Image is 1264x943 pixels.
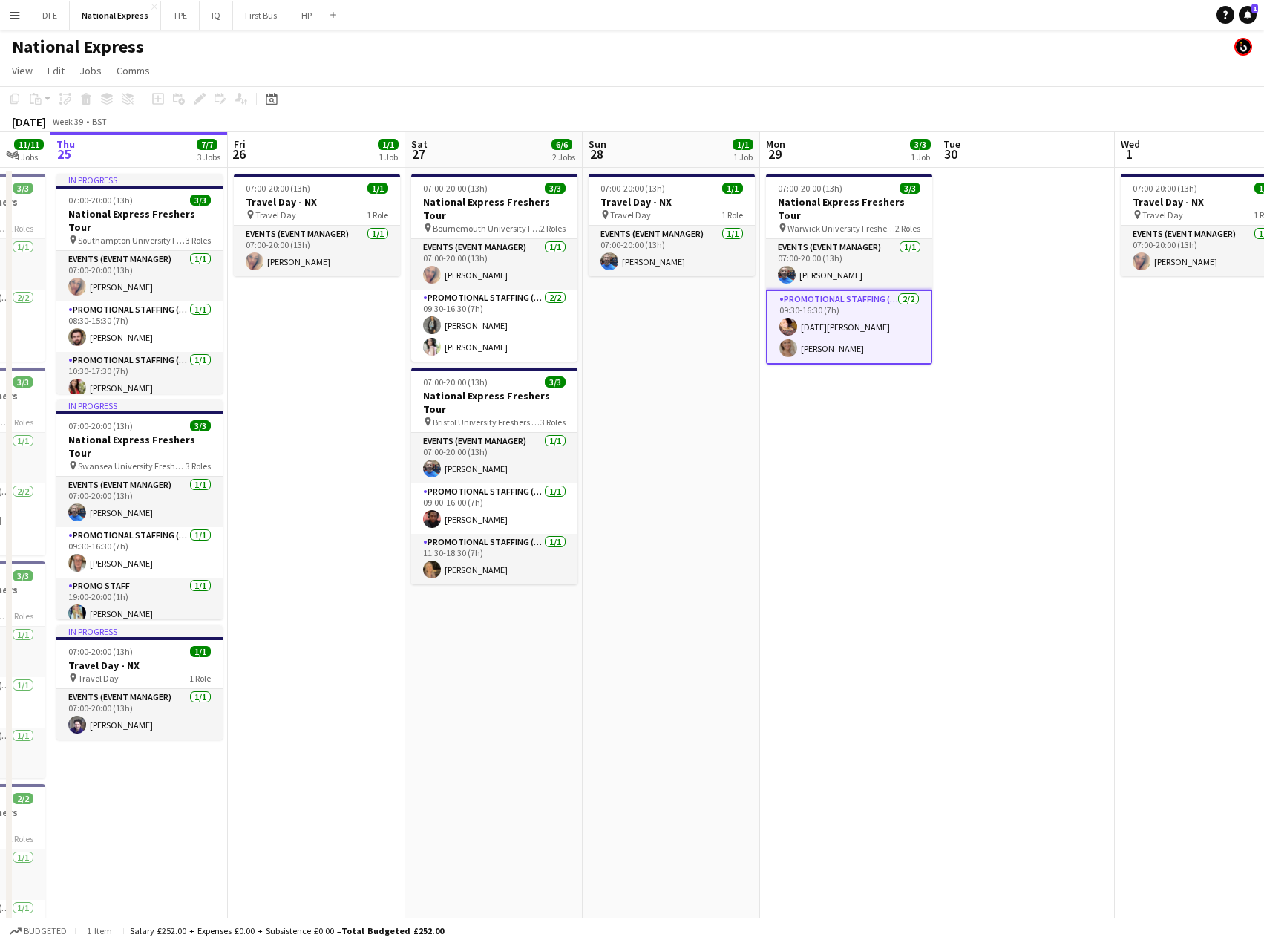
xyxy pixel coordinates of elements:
span: Mon [766,137,785,151]
app-card-role: Promotional Staffing (Brand Ambassadors)1/109:30-16:30 (7h)[PERSON_NAME] [56,527,223,578]
h3: National Express Freshers Tour [411,195,577,222]
app-job-card: 07:00-20:00 (13h)1/1Travel Day - NX Travel Day1 RoleEvents (Event Manager)1/107:00-20:00 (13h)[PE... [589,174,755,276]
div: 1 Job [911,151,930,163]
span: 3 Roles [8,610,33,621]
span: 1/1 [367,183,388,194]
span: 1/1 [190,646,211,657]
button: TPE [161,1,200,30]
span: Comms [117,64,150,77]
div: 07:00-20:00 (13h)3/3National Express Freshers Tour Warwick University Freshers Fair2 RolesEvents ... [766,174,932,365]
span: 1 Role [367,209,388,221]
span: 27 [409,146,428,163]
h3: National Express Freshers Tour [56,433,223,460]
span: 3/3 [910,139,931,150]
h3: National Express Freshers Tour [411,389,577,416]
app-card-role: Promotional Staffing (Brand Ambassadors)1/109:00-16:00 (7h)[PERSON_NAME] [411,483,577,534]
span: 30 [941,146,960,163]
a: View [6,61,39,80]
span: 2/2 [13,793,33,804]
app-card-role: Events (Event Manager)1/107:00-20:00 (13h)[PERSON_NAME] [766,239,932,290]
span: 7/7 [197,139,217,150]
app-card-role: Events (Event Manager)1/107:00-20:00 (13h)[PERSON_NAME] [56,689,223,740]
app-job-card: In progress07:00-20:00 (13h)3/3National Express Freshers Tour Swansea University Freshers Fair3 R... [56,399,223,619]
h3: National Express Freshers Tour [56,207,223,234]
span: 2 Roles [8,417,33,428]
span: Warwick University Freshers Fair [787,223,895,234]
div: 3 Jobs [197,151,220,163]
span: 26 [232,146,246,163]
button: First Bus [233,1,289,30]
span: 1/1 [722,183,743,194]
span: 11/11 [14,139,44,150]
span: 07:00-20:00 (13h) [778,183,842,194]
span: 1 Role [189,673,211,684]
span: Total Budgeted £252.00 [341,925,444,936]
span: 29 [764,146,785,163]
app-card-role: Events (Event Manager)1/107:00-20:00 (13h)[PERSON_NAME] [411,433,577,483]
span: 3/3 [545,183,566,194]
span: 07:00-20:00 (13h) [246,183,310,194]
span: 2 Roles [895,223,920,234]
app-card-role: Promo Staff1/119:00-20:00 (1h)[PERSON_NAME] [56,578,223,628]
span: 2 Roles [540,223,566,234]
app-card-role: Promotional Staffing (Brand Ambassadors)1/108:30-15:30 (7h)[PERSON_NAME] [56,301,223,352]
span: View [12,64,33,77]
span: 1 [1251,4,1258,13]
h3: National Express Freshers Tour [766,195,932,222]
div: In progress [56,625,223,637]
span: Week 39 [49,116,86,127]
span: 3/3 [13,570,33,581]
span: 1/1 [733,139,753,150]
span: 1 item [82,925,117,936]
span: Travel Day [1142,209,1183,221]
div: [DATE] [12,114,46,129]
span: 3/3 [545,376,566,388]
span: 3/3 [13,183,33,194]
span: 25 [54,146,75,163]
span: 6/6 [551,139,572,150]
app-card-role: Promotional Staffing (Brand Ambassadors)2/209:30-16:30 (7h)[PERSON_NAME][PERSON_NAME] [411,290,577,362]
span: 1 Role [721,209,743,221]
h3: Travel Day - NX [234,195,400,209]
span: Bournemouth University Freshers Fair [433,223,540,234]
app-card-role: Events (Event Manager)1/107:00-20:00 (13h)[PERSON_NAME] [56,477,223,527]
div: In progress [56,174,223,186]
span: Wed [1121,137,1140,151]
app-card-role: Promotional Staffing (Brand Ambassadors)1/111:30-18:30 (7h)[PERSON_NAME] [411,534,577,584]
div: 07:00-20:00 (13h)1/1Travel Day - NX Travel Day1 RoleEvents (Event Manager)1/107:00-20:00 (13h)[PE... [234,174,400,276]
span: Jobs [79,64,102,77]
span: 07:00-20:00 (13h) [600,183,665,194]
div: 1 Job [733,151,753,163]
span: 07:00-20:00 (13h) [423,183,488,194]
a: Edit [42,61,71,80]
span: Southampton University Freshers Fair [78,235,186,246]
a: Jobs [73,61,108,80]
span: 07:00-20:00 (13h) [68,646,133,657]
span: Travel Day [255,209,296,221]
span: Travel Day [78,673,119,684]
span: 07:00-20:00 (13h) [68,195,133,206]
a: 1 [1239,6,1257,24]
app-card-role: Events (Event Manager)1/107:00-20:00 (13h)[PERSON_NAME] [589,226,755,276]
span: Swansea University Freshers Fair [78,460,186,471]
a: Comms [111,61,156,80]
span: Tue [943,137,960,151]
span: Budgeted [24,926,67,936]
app-job-card: 07:00-20:00 (13h)3/3National Express Freshers Tour Bournemouth University Freshers Fair2 RolesEve... [411,174,577,362]
app-card-role: Events (Event Manager)1/107:00-20:00 (13h)[PERSON_NAME] [411,239,577,290]
div: 07:00-20:00 (13h)3/3National Express Freshers Tour Bristol University Freshers Fair3 RolesEvents ... [411,368,577,584]
div: 4 Jobs [15,151,43,163]
span: 28 [586,146,606,163]
span: Bristol University Freshers Fair [433,417,540,428]
div: 1 Job [379,151,398,163]
app-job-card: In progress07:00-20:00 (13h)3/3National Express Freshers Tour Southampton University Freshers Fai... [56,174,223,394]
span: 07:00-20:00 (13h) [423,376,488,388]
app-card-role: Promotional Staffing (Brand Ambassadors)1/110:30-17:30 (7h)[PERSON_NAME] [56,352,223,402]
button: Budgeted [7,923,69,939]
span: 3/3 [190,195,211,206]
div: BST [92,116,107,127]
span: 2 Roles [8,223,33,234]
